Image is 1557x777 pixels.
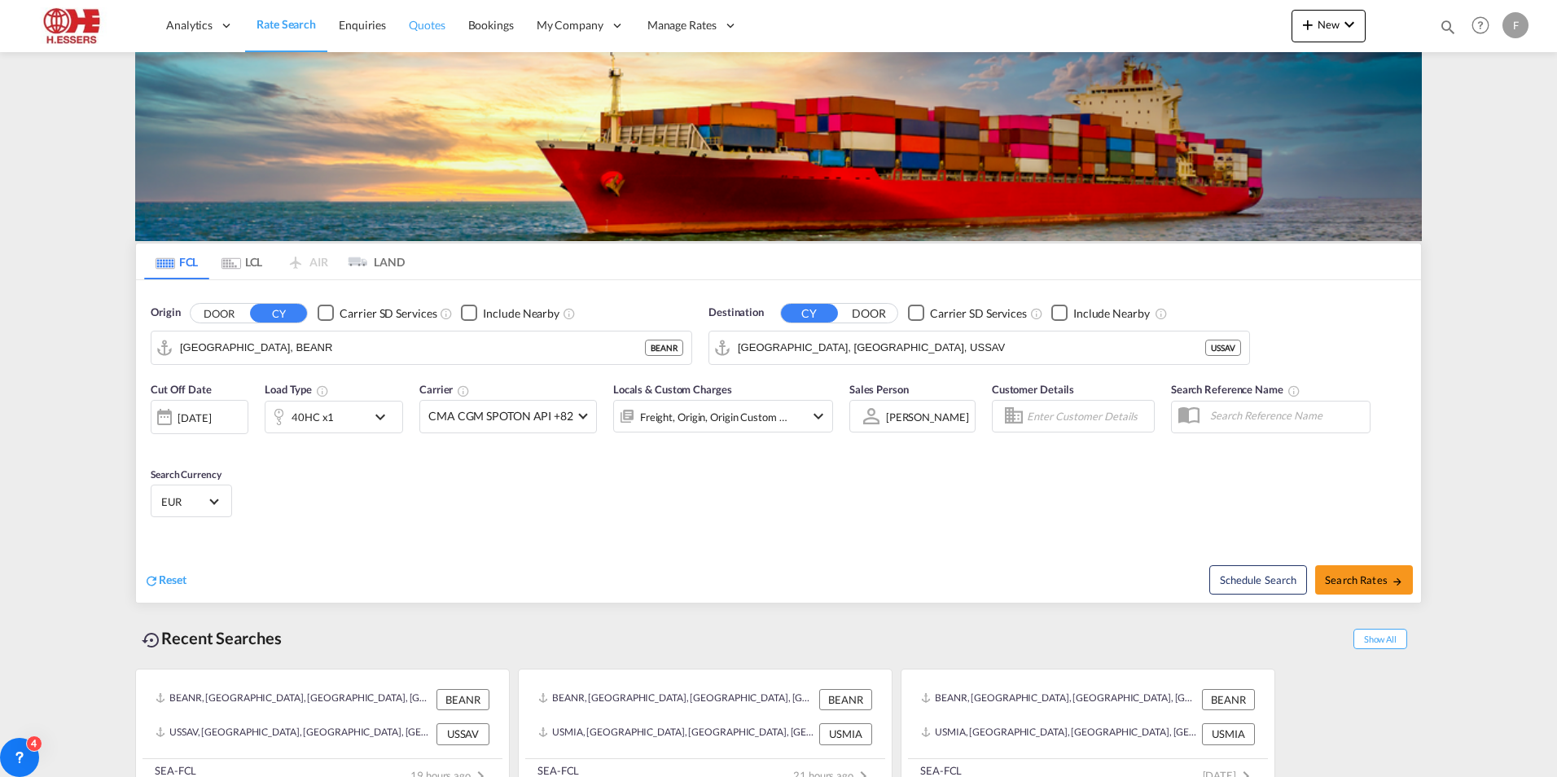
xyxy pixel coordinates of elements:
md-icon: icon-backup-restore [142,630,161,650]
md-icon: icon-magnify [1439,18,1457,36]
span: Sales Person [849,383,909,396]
md-icon: icon-arrow-right [1392,576,1403,587]
md-pagination-wrapper: Use the left and right arrow keys to navigate between tabs [144,244,405,279]
md-checkbox: Checkbox No Ink [908,305,1027,322]
div: USMIA [819,723,872,744]
md-select: Select Currency: € EUREuro [160,489,223,513]
div: Origin DOOR CY Checkbox No InkUnchecked: Search for CY (Container Yard) services for all selected... [136,280,1421,603]
span: New [1298,18,1359,31]
div: BEANR [436,689,489,710]
md-icon: icon-chevron-down [809,406,828,426]
md-icon: Unchecked: Ignores neighbouring ports when fetching rates.Checked : Includes neighbouring ports w... [1155,307,1168,320]
md-checkbox: Checkbox No Ink [1051,305,1150,322]
span: Locals & Custom Charges [613,383,732,396]
span: EUR [161,494,207,509]
div: Include Nearby [483,305,559,322]
span: Carrier [419,383,470,396]
button: Search Ratesicon-arrow-right [1315,565,1413,595]
span: Bookings [468,18,514,32]
div: Carrier SD Services [340,305,436,322]
div: [PERSON_NAME] [886,410,969,424]
span: Quotes [409,18,445,32]
div: 40HC x1icon-chevron-down [265,401,403,433]
span: Help [1467,11,1494,39]
span: Search Reference Name [1171,383,1300,396]
input: Enter Customer Details [1027,404,1149,428]
div: Help [1467,11,1502,41]
img: 690005f0ba9d11ee90968bb23dcea500.JPG [24,7,134,44]
div: BEANR [645,340,683,356]
button: CY [250,304,307,323]
div: USSAV, Savannah, GA, United States, North America, Americas [156,723,432,744]
div: USMIA [1202,723,1255,744]
div: F [1502,12,1528,38]
span: Rate Search [257,17,316,31]
span: Destination [708,305,764,321]
div: Freight Origin Origin Custom Destination Factory Stuffing [640,406,788,428]
md-icon: Unchecked: Ignores neighbouring ports when fetching rates.Checked : Includes neighbouring ports w... [563,307,576,320]
div: USMIA, Miami, FL, United States, North America, Americas [921,723,1198,744]
md-input-container: Antwerp, BEANR [151,331,691,364]
div: BEANR, Antwerp, Belgium, Western Europe, Europe [538,689,815,710]
input: Search by Port [738,336,1205,360]
span: Manage Rates [647,17,717,33]
md-icon: Your search will be saved by the below given name [1287,384,1300,397]
md-icon: icon-plus 400-fg [1298,15,1318,34]
span: Search Rates [1325,573,1403,586]
button: DOOR [840,304,897,323]
md-icon: Unchecked: Search for CY (Container Yard) services for all selected carriers.Checked : Search for... [1030,307,1043,320]
span: Cut Off Date [151,383,212,396]
div: Carrier SD Services [930,305,1027,322]
span: Load Type [265,383,329,396]
div: [DATE] [151,400,248,434]
button: DOOR [191,304,248,323]
md-icon: icon-refresh [144,573,159,588]
span: Origin [151,305,180,321]
md-icon: icon-information-outline [316,384,329,397]
span: Analytics [166,17,213,33]
div: USSAV [1205,340,1241,356]
md-datepicker: Select [151,432,163,454]
md-tab-item: LCL [209,244,274,279]
div: USSAV [436,723,489,744]
div: Freight Origin Origin Custom Destination Factory Stuffingicon-chevron-down [613,400,833,432]
div: [DATE] [178,410,211,425]
span: CMA CGM SPOTON API +82 [428,408,573,424]
md-icon: icon-chevron-down [1340,15,1359,34]
md-select: Sales Person: Finola Koumans [884,405,971,428]
div: BEANR, Antwerp, Belgium, Western Europe, Europe [921,689,1198,710]
md-tab-item: FCL [144,244,209,279]
div: BEANR, Antwerp, Belgium, Western Europe, Europe [156,689,432,710]
md-checkbox: Checkbox No Ink [318,305,436,322]
md-icon: Unchecked: Search for CY (Container Yard) services for all selected carriers.Checked : Search for... [440,307,453,320]
span: Reset [159,573,186,586]
div: Include Nearby [1073,305,1150,322]
md-tab-item: LAND [340,244,405,279]
span: Enquiries [339,18,386,32]
span: Customer Details [992,383,1074,396]
md-icon: The selected Trucker/Carrierwill be displayed in the rate results If the rates are from another f... [457,384,470,397]
md-icon: icon-chevron-down [371,407,398,427]
button: Note: By default Schedule search will only considerorigin ports, destination ports and cut off da... [1209,565,1307,595]
input: Search Reference Name [1202,403,1370,428]
input: Search by Port [180,336,645,360]
div: 40HC x1 [292,406,334,428]
span: Show All [1353,629,1407,649]
div: BEANR [1202,689,1255,710]
div: Recent Searches [135,620,288,656]
img: LCL+%26+FCL+BACKGROUND.png [135,52,1422,241]
div: BEANR [819,689,872,710]
button: CY [781,304,838,323]
span: My Company [537,17,603,33]
div: icon-magnify [1439,18,1457,42]
md-checkbox: Checkbox No Ink [461,305,559,322]
button: icon-plus 400-fgNewicon-chevron-down [1292,10,1366,42]
div: USMIA, Miami, FL, United States, North America, Americas [538,723,815,744]
span: Search Currency [151,468,221,481]
div: icon-refreshReset [144,572,186,590]
md-input-container: Savannah, GA, USSAV [709,331,1249,364]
